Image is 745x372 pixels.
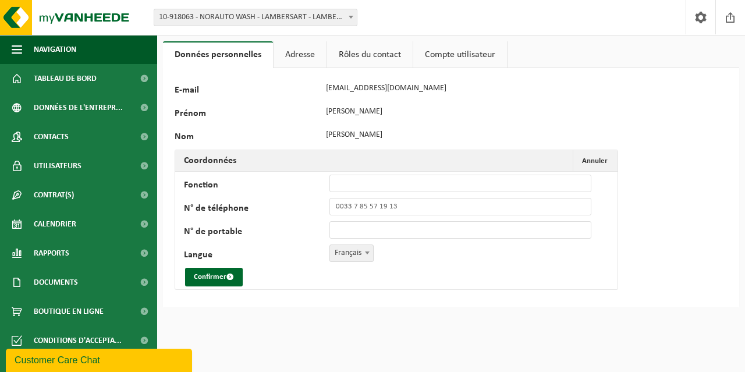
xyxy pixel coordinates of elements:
span: Utilisateurs [34,151,81,180]
label: Nom [175,132,320,144]
span: Navigation [34,35,76,64]
span: Conditions d'accepta... [34,326,122,355]
span: Tableau de bord [34,64,97,93]
span: Documents [34,268,78,297]
label: N° de portable [184,227,329,239]
label: Langue [184,250,329,262]
iframe: chat widget [6,346,194,372]
span: Annuler [582,157,608,165]
a: Rôles du contact [327,41,413,68]
span: Données de l'entrepr... [34,93,123,122]
label: Fonction [184,180,329,192]
a: Compte utilisateur [413,41,507,68]
span: Contacts [34,122,69,151]
span: Contrat(s) [34,180,74,210]
span: 10-918063 - NORAUTO WASH - LAMBERSART - LAMBERSART [154,9,357,26]
label: N° de téléphone [184,204,329,215]
span: Boutique en ligne [34,297,104,326]
span: Rapports [34,239,69,268]
label: E-mail [175,86,320,97]
label: Prénom [175,109,320,121]
button: Confirmer [185,268,243,286]
h2: Coordonnées [175,150,245,171]
a: Données personnelles [163,41,273,68]
span: Français [330,245,373,261]
span: Français [329,245,374,262]
button: Annuler [573,150,616,171]
span: Calendrier [34,210,76,239]
a: Adresse [274,41,327,68]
